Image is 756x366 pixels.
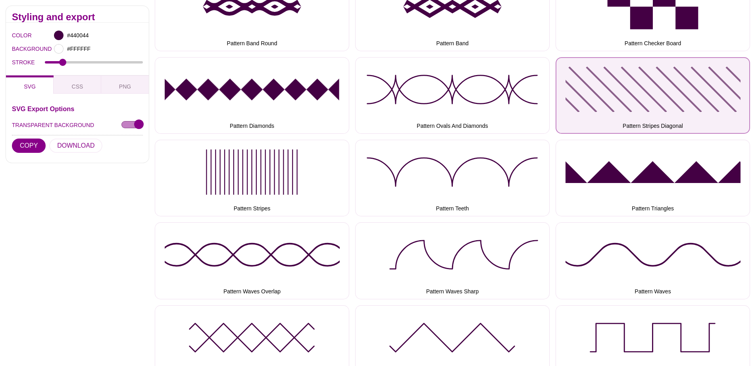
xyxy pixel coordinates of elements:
button: CSS [54,75,101,94]
button: Pattern Teeth [355,140,550,216]
button: COPY [12,139,46,153]
button: Pattern Waves [556,222,750,299]
button: DOWNLOAD [49,139,102,153]
button: Pattern Diamonds [155,57,349,134]
span: PNG [119,83,131,90]
label: COLOR [12,30,22,40]
label: BACKGROUND [12,44,22,54]
span: CSS [72,83,83,90]
h2: Styling and export [12,14,143,20]
button: PNG [101,75,149,94]
button: Pattern Ovals And Diamonds [355,57,550,134]
h3: SVG Export Options [12,106,143,112]
button: Pattern Waves Sharp [355,222,550,299]
button: Pattern Triangles [556,140,750,216]
label: TRANSPARENT BACKGROUND [12,120,94,130]
button: Pattern Stripes [155,140,349,216]
button: Pattern Stripes Diagonal [556,57,750,134]
label: STROKE [12,57,45,67]
button: Pattern Waves Overlap [155,222,349,299]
